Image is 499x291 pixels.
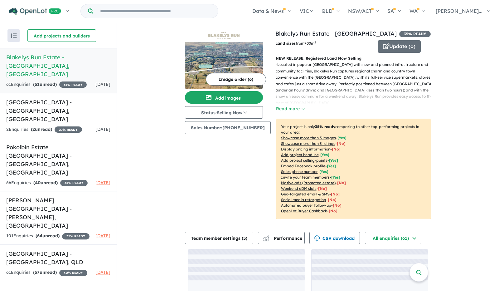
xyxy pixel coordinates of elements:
span: [No] [329,209,337,213]
u: Native ads (Promoted estate) [281,180,336,185]
button: Read more [276,105,305,112]
span: 2 [32,126,35,132]
span: [DATE] [95,269,110,275]
span: 64 [37,233,42,239]
img: download icon [314,235,320,242]
a: Blakelys Run Estate - [GEOGRAPHIC_DATA] [275,30,397,37]
u: Social media retargeting [281,197,326,202]
button: Status:Selling Now [185,106,263,119]
span: [No] [333,203,342,208]
img: Blakelys Run Estate - Goulburn Logo [187,32,260,39]
div: 101 Enquir ies [6,232,90,240]
span: 35 % READY [399,31,431,37]
h5: [GEOGRAPHIC_DATA] - [GEOGRAPHIC_DATA] , [GEOGRAPHIC_DATA] [6,98,110,123]
span: [ Yes ] [331,175,340,180]
span: 35 % READY [62,233,90,239]
u: Weekend eDM slots [281,186,317,191]
button: Add images [185,91,263,104]
u: 700 m [304,41,316,46]
p: - Located in popular [GEOGRAPHIC_DATA] with new and planned infrastructure and community faciliti... [276,62,436,138]
b: 35 % ready [315,124,335,129]
span: [ Yes ] [320,152,329,157]
u: Add project selling-points [281,158,327,163]
span: [No] [328,197,337,202]
u: Sales phone number [281,169,318,174]
span: [ Yes ] [319,169,328,174]
span: 40 % READY [59,270,87,276]
u: Add project headline [281,152,319,157]
span: 20 % READY [55,126,82,133]
sup: 2 [314,41,316,44]
span: 51 [35,81,40,87]
h5: [PERSON_NAME][GEOGRAPHIC_DATA] - [PERSON_NAME] , [GEOGRAPHIC_DATA] [6,196,110,230]
h5: Pokolbin Estate [GEOGRAPHIC_DATA] - [GEOGRAPHIC_DATA] , [GEOGRAPHIC_DATA] [6,143,110,177]
span: [ No ] [332,147,341,151]
button: All enquiries (61) [365,232,421,244]
u: Showcase more than 3 listings [281,141,335,146]
span: [No] [337,180,346,185]
span: [No] [318,186,327,191]
strong: ( unread) [31,126,52,132]
button: Performance [258,232,305,244]
span: [PERSON_NAME]... [436,8,482,14]
img: Openlot PRO Logo White [9,7,61,15]
span: 5 [243,235,246,241]
img: line-chart.svg [263,235,269,239]
button: Add projects and builders [27,29,96,42]
strong: ( unread) [33,269,57,275]
button: Image order (6) [206,73,266,86]
span: [No] [331,192,340,196]
span: [ Yes ] [337,136,346,140]
u: Invite your team members [281,175,330,180]
strong: ( unread) [33,180,58,185]
u: Automated buyer follow-up [281,203,331,208]
p: from [275,40,373,47]
span: [ Yes ] [327,164,336,168]
span: 35 % READY [60,180,88,186]
span: [ Yes ] [329,158,338,163]
img: sort.svg [11,33,17,38]
button: Update (0) [378,40,421,53]
p: Your project is only comparing to other top-performing projects in your area: - - - - - - - - - -... [276,119,431,219]
button: Team member settings (5) [185,232,253,244]
span: [ No ] [337,141,346,146]
h5: Blakelys Run Estate - [GEOGRAPHIC_DATA] , [GEOGRAPHIC_DATA] [6,53,110,78]
a: Blakelys Run Estate - Goulburn LogoBlakelys Run Estate - Goulburn [185,29,263,89]
img: Blakelys Run Estate - Goulburn [185,42,263,89]
img: bar-chart.svg [263,237,269,241]
button: Sales Number:[PHONE_NUMBER] [185,121,271,134]
span: 40 [35,180,41,185]
span: [DATE] [95,126,110,132]
u: Embed Facebook profile [281,164,325,168]
span: 35 % READY [59,81,87,88]
b: Land sizes [275,41,296,46]
button: CSV download [309,232,360,244]
span: [DATE] [95,180,110,185]
div: 2 Enquir ies [6,126,82,133]
input: Try estate name, suburb, builder or developer [94,4,217,18]
p: NEW RELEASE: Registered Land Now Selling [276,55,431,62]
div: 66 Enquir ies [6,179,88,187]
span: 57 [35,269,40,275]
span: [DATE] [95,81,110,87]
div: 61 Enquir ies [6,81,87,88]
div: 61 Enquir ies [6,269,87,276]
span: [DATE] [95,233,110,239]
h5: [GEOGRAPHIC_DATA] - [GEOGRAPHIC_DATA] , QLD [6,249,110,266]
u: Geo-targeted email & SMS [281,192,329,196]
strong: ( unread) [36,233,60,239]
u: Display pricing information [281,147,330,151]
u: Showcase more than 3 images [281,136,336,140]
strong: ( unread) [33,81,57,87]
span: Performance [264,235,302,241]
u: OpenLot Buyer Cashback [281,209,327,213]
